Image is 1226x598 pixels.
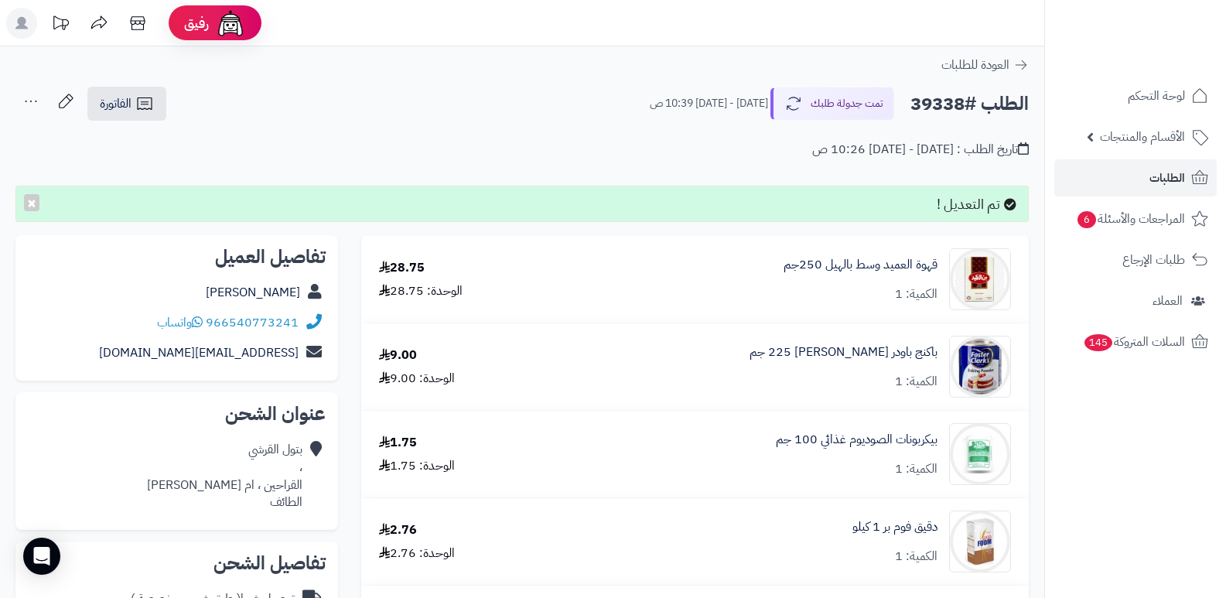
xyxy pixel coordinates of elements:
[852,518,937,536] a: دقيق فوم بر 1 كيلو
[776,431,937,449] a: بيكربونات الصوديوم غذائي 100 جم
[895,548,937,566] div: الكمية: 1
[379,434,417,452] div: 1.75
[215,8,246,39] img: ai-face.png
[28,554,326,572] h2: تفاصيل الشحن
[950,423,1010,485] img: 288417c5a44c651dc264d5633b23e9722668-90x90.jpg
[100,94,131,113] span: الفاتورة
[910,88,1029,120] h2: الطلب #39338
[784,256,937,274] a: قهوة العميد وسط بالهيل 250جم
[895,285,937,303] div: الكمية: 1
[1054,241,1217,278] a: طلبات الإرجاع
[750,343,937,361] a: باكنج باودر [PERSON_NAME] 225 جم
[1054,323,1217,361] a: السلات المتروكة145
[1121,42,1211,74] img: logo-2.png
[1054,200,1217,237] a: المراجعات والأسئلة6
[1076,208,1185,230] span: المراجعات والأسئلة
[1128,85,1185,107] span: لوحة التحكم
[41,8,80,43] a: تحديثات المنصة
[147,441,302,511] div: بتول القرشي ، القراحين ، ام [PERSON_NAME] الطائف
[1084,334,1112,351] span: 145
[206,283,300,302] a: [PERSON_NAME]
[1054,159,1217,196] a: الطلبات
[812,141,1029,159] div: تاريخ الطلب : [DATE] - [DATE] 10:26 ص
[950,511,1010,572] img: 110565dd2e554541310835672e0086513cc8-90x90.jpg
[379,282,463,300] div: الوحدة: 28.75
[99,343,299,362] a: [EMAIL_ADDRESS][DOMAIN_NAME]
[941,56,1009,74] span: العودة للطلبات
[1083,331,1185,353] span: السلات المتروكة
[950,248,1010,310] img: 1747588948-WhatsApp%20Image%202025-05-18%20at%208.11.08%20PM%20(3)-90x90.jpeg
[184,14,209,32] span: رفيق
[1054,77,1217,114] a: لوحة التحكم
[770,87,894,120] button: تمت جدولة طلبك
[1077,211,1096,228] span: 6
[1122,249,1185,271] span: طلبات الإرجاع
[206,313,299,332] a: 966540773241
[379,347,417,364] div: 9.00
[28,405,326,423] h2: عنوان الشحن
[650,96,768,111] small: [DATE] - [DATE] 10:39 ص
[1153,290,1183,312] span: العملاء
[950,336,1010,398] img: 1665054356-91pTimSAYxL._AC_UL600_SR600,600_-90x90.jpg
[15,186,1029,223] div: تم التعديل !
[87,87,166,121] a: الفاتورة
[1054,282,1217,320] a: العملاء
[895,373,937,391] div: الكمية: 1
[24,194,39,211] button: ×
[379,521,417,539] div: 2.76
[895,460,937,478] div: الكمية: 1
[28,248,326,266] h2: تفاصيل العميل
[941,56,1029,74] a: العودة للطلبات
[379,370,455,388] div: الوحدة: 9.00
[379,457,455,475] div: الوحدة: 1.75
[23,538,60,575] div: Open Intercom Messenger
[157,313,203,332] a: واتساب
[1149,167,1185,189] span: الطلبات
[379,545,455,562] div: الوحدة: 2.76
[1100,126,1185,148] span: الأقسام والمنتجات
[379,259,425,277] div: 28.75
